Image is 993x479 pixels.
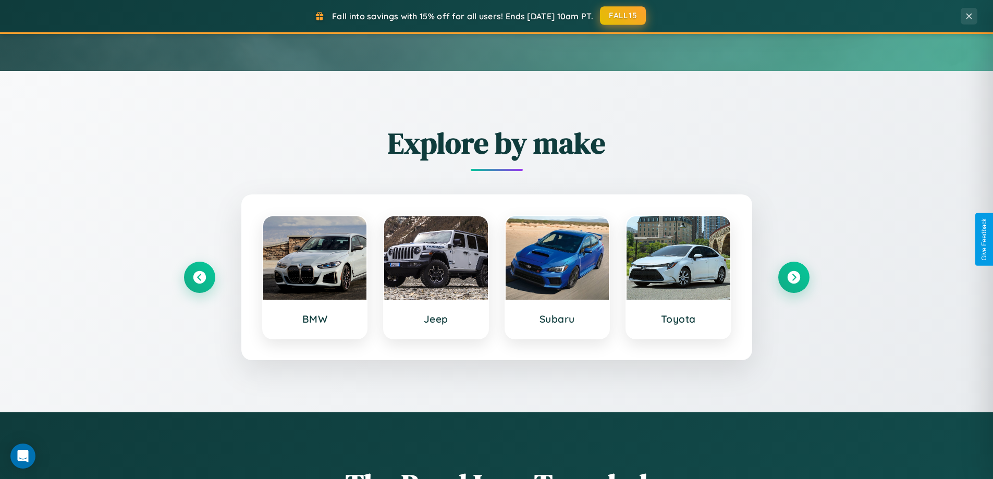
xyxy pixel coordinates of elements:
h3: Toyota [637,313,720,325]
span: Fall into savings with 15% off for all users! Ends [DATE] 10am PT. [332,11,593,21]
button: FALL15 [600,6,646,25]
div: Open Intercom Messenger [10,444,35,469]
h3: Subaru [516,313,599,325]
div: Give Feedback [980,218,988,261]
h3: Jeep [395,313,477,325]
h3: BMW [274,313,357,325]
h2: Explore by make [184,123,810,163]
